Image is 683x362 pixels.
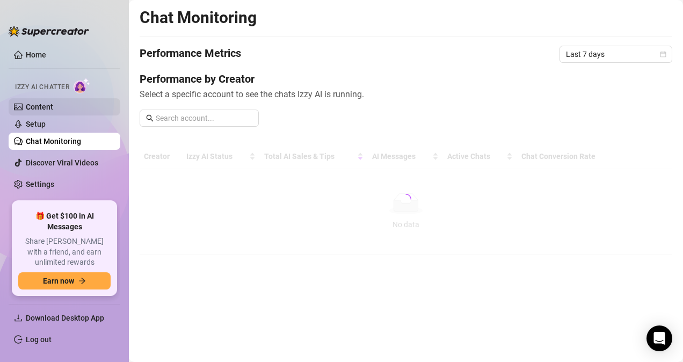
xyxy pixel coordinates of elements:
h4: Performance by Creator [140,71,672,86]
h2: Chat Monitoring [140,8,257,28]
a: Settings [26,180,54,189]
a: Log out [26,335,52,344]
span: calendar [660,51,666,57]
span: 🎁 Get $100 in AI Messages [18,211,111,232]
span: search [146,114,154,122]
span: Download Desktop App [26,314,104,322]
span: Select a specific account to see the chats Izzy AI is running. [140,88,672,101]
a: Content [26,103,53,111]
a: Home [26,50,46,59]
span: Last 7 days [566,46,666,62]
div: Open Intercom Messenger [646,325,672,351]
a: Chat Monitoring [26,137,81,146]
span: Share [PERSON_NAME] with a friend, and earn unlimited rewards [18,236,111,268]
input: Search account... [156,112,252,124]
h4: Performance Metrics [140,46,241,63]
span: arrow-right [78,277,86,285]
button: Earn nowarrow-right [18,272,111,289]
span: Earn now [43,277,74,285]
a: Setup [26,120,46,128]
a: Discover Viral Videos [26,158,98,167]
img: AI Chatter [74,78,90,93]
span: download [14,314,23,322]
span: Izzy AI Chatter [15,82,69,92]
span: loading [401,194,411,205]
img: logo-BBDzfeDw.svg [9,26,89,37]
